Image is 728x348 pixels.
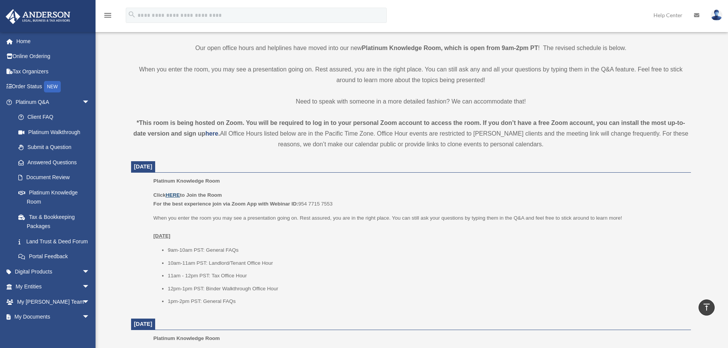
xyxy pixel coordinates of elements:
a: Land Trust & Deed Forum [11,234,101,249]
span: [DATE] [134,321,152,327]
li: 10am-11am PST: Landlord/Tenant Office Hour [168,259,686,268]
p: Need to speak with someone in a more detailed fashion? We can accommodate that! [131,96,691,107]
a: HERE [165,192,180,198]
a: Platinum Q&Aarrow_drop_down [5,94,101,110]
li: 12pm-1pm PST: Binder Walkthrough Office Hour [168,284,686,293]
span: arrow_drop_down [82,94,97,110]
span: arrow_drop_down [82,309,97,325]
p: When you enter the room you may see a presentation going on. Rest assured, you are in the right p... [153,214,685,241]
a: Platinum Walkthrough [11,125,101,140]
i: menu [103,11,112,20]
strong: Platinum Knowledge Room, which is open from 9am-2pm PT [362,45,538,51]
li: 1pm-2pm PST: General FAQs [168,297,686,306]
span: Platinum Knowledge Room [153,335,220,341]
a: Answered Questions [11,155,101,170]
i: search [128,10,136,19]
strong: *This room is being hosted on Zoom. You will be required to log in to your personal Zoom account ... [133,120,685,137]
u: [DATE] [153,233,170,239]
a: Online Ordering [5,49,101,64]
span: arrow_drop_down [82,279,97,295]
a: here [205,130,218,137]
div: All Office Hours listed below are in the Pacific Time Zone. Office Hour events are restricted to ... [131,118,691,150]
b: Click to Join the Room [153,192,222,198]
span: Platinum Knowledge Room [153,178,220,184]
p: Our open office hours and helplines have moved into our new ! The revised schedule is below. [131,43,691,53]
a: My [PERSON_NAME] Teamarrow_drop_down [5,294,101,309]
a: Submit a Question [11,140,101,155]
b: For the best experience join via Zoom App with Webinar ID: [153,201,298,207]
img: Anderson Advisors Platinum Portal [3,9,73,24]
a: My Documentsarrow_drop_down [5,309,101,325]
a: Order StatusNEW [5,79,101,95]
a: My Entitiesarrow_drop_down [5,279,101,295]
a: Tax Organizers [5,64,101,79]
strong: . [218,130,220,137]
a: Digital Productsarrow_drop_down [5,264,101,279]
p: When you enter the room, you may see a presentation going on. Rest assured, you are in the right ... [131,64,691,86]
a: menu [103,13,112,20]
li: 9am-10am PST: General FAQs [168,246,686,255]
a: Tax & Bookkeeping Packages [11,209,101,234]
div: NEW [44,81,61,92]
i: vertical_align_top [702,303,711,312]
p: 954 7715 7553 [153,191,685,209]
a: Platinum Knowledge Room [11,185,97,209]
a: Portal Feedback [11,249,101,264]
span: arrow_drop_down [82,264,97,280]
span: [DATE] [134,163,152,170]
a: Home [5,34,101,49]
li: 11am - 12pm PST: Tax Office Hour [168,271,686,280]
a: vertical_align_top [699,299,715,316]
a: Document Review [11,170,101,185]
a: Client FAQ [11,110,101,125]
span: arrow_drop_down [82,294,97,310]
img: User Pic [711,10,722,21]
